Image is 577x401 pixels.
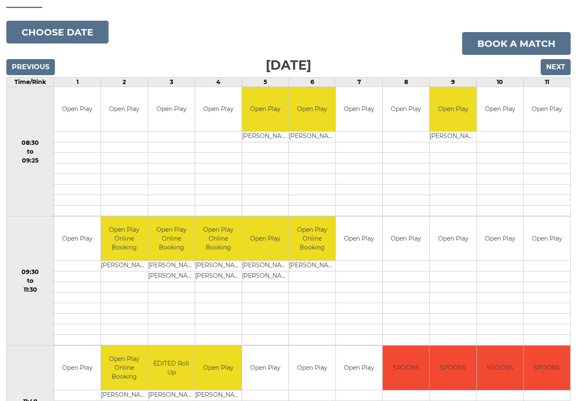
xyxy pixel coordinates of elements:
td: [PERSON_NAME] [148,261,195,271]
td: [PERSON_NAME] [195,261,242,271]
td: Open Play [289,346,335,390]
td: Open Play [383,87,429,131]
td: Open Play [336,87,382,131]
td: Open Play [477,87,523,131]
td: [PERSON_NAME] [289,261,335,271]
td: Open Play [383,217,429,261]
td: [PERSON_NAME] [242,131,288,142]
td: 2 [101,78,148,87]
td: Open Play Online Booking [195,217,242,261]
td: Open Play Online Booking [148,217,195,261]
td: 6 [289,78,336,87]
td: Open Play [54,346,101,390]
td: 09:30 to 11:30 [7,216,54,346]
td: 8 [383,78,430,87]
td: 08:30 to 09:25 [7,87,54,217]
td: SPOONS [383,346,429,390]
td: 11 [523,78,570,87]
td: 7 [336,78,383,87]
input: Previous [6,59,55,75]
td: Open Play [524,217,570,261]
td: 3 [148,78,195,87]
td: Open Play [195,87,242,131]
td: Open Play [430,217,476,261]
td: Open Play [289,87,335,131]
td: Open Play [430,87,476,131]
td: [PERSON_NAME] [430,131,476,142]
td: [PERSON_NAME] [242,261,288,271]
td: Open Play [101,87,147,131]
td: [PERSON_NAME] [242,271,288,282]
td: [PERSON_NAME] [148,390,195,401]
td: 5 [242,78,288,87]
td: Open Play [336,217,382,261]
td: EDITED Roll Up [148,346,195,390]
td: 9 [430,78,476,87]
td: [PERSON_NAME] [148,271,195,282]
td: Open Play [54,87,101,131]
td: 1 [54,78,101,87]
td: Open Play [54,217,101,261]
td: Open Play [242,217,288,261]
td: 10 [476,78,523,87]
td: Open Play [242,346,288,390]
td: Open Play [336,346,382,390]
td: Time/Rink [7,78,54,87]
a: Book a match [462,32,571,55]
td: [PERSON_NAME] [195,271,242,282]
td: Open Play [524,87,570,131]
td: SPOONS [524,346,570,390]
td: Open Play Online Booking [289,217,335,261]
td: SPOONS [477,346,523,390]
td: Open Play Online Booking [101,346,147,390]
td: Open Play [242,87,288,131]
button: Choose date [6,21,109,43]
td: Open Play Online Booking [101,217,147,261]
input: Next [541,59,571,75]
td: [PERSON_NAME] [101,390,147,401]
td: Open Play [195,346,242,390]
td: [PERSON_NAME] [101,261,147,271]
td: Open Play [148,87,195,131]
td: [PERSON_NAME] [289,131,335,142]
td: [PERSON_NAME] [195,390,242,401]
td: 4 [195,78,242,87]
td: SPOONS [430,346,476,390]
td: Open Play [477,217,523,261]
